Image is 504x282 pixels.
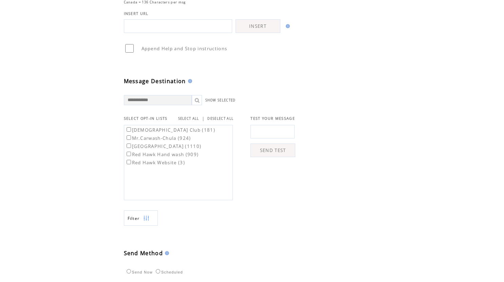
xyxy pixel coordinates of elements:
[154,270,183,274] label: Scheduled
[127,144,131,148] input: [GEOGRAPHIC_DATA] (1110)
[125,151,199,157] label: Red Hawk Hand wash (909)
[127,160,131,164] input: Red Hawk Website (3)
[125,143,202,149] label: [GEOGRAPHIC_DATA] (1110)
[142,45,227,52] span: Append Help and Stop instructions
[250,116,295,121] span: TEST YOUR MESSAGE
[124,11,149,16] span: INSERT URL
[127,127,131,132] input: [DEMOGRAPHIC_DATA] Club (181)
[127,269,131,274] input: Send Now
[125,135,191,141] label: Mr.Carwash-Chula (924)
[236,19,280,33] a: INSERT
[284,24,290,28] img: help.gif
[178,116,199,121] a: SELECT ALL
[124,77,186,85] span: Message Destination
[124,249,163,257] span: Send Method
[125,159,185,166] label: Red Hawk Website (3)
[124,116,168,121] span: SELECT OPT-IN LISTS
[205,98,236,102] a: SHOW SELECTED
[163,251,169,255] img: help.gif
[125,270,153,274] label: Send Now
[128,215,140,221] span: Show filters
[127,135,131,140] input: Mr.Carwash-Chula (924)
[202,115,205,121] span: |
[125,127,216,133] label: [DEMOGRAPHIC_DATA] Club (181)
[143,211,149,226] img: filters.png
[124,210,158,226] a: Filter
[156,269,160,274] input: Scheduled
[207,116,234,121] a: DESELECT ALL
[250,144,295,157] a: SEND TEST
[127,152,131,156] input: Red Hawk Hand wash (909)
[186,79,192,83] img: help.gif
